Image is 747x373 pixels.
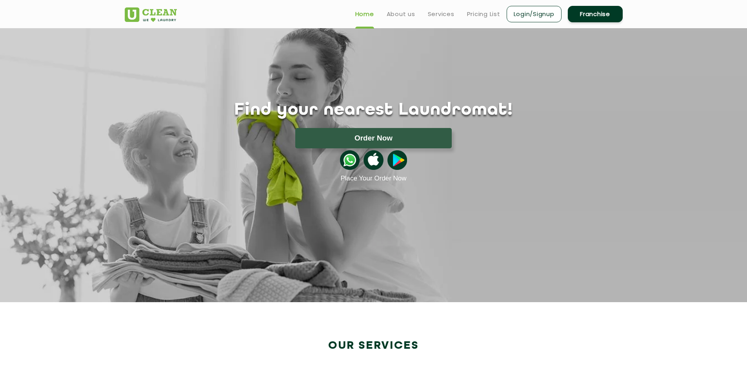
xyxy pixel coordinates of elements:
h2: Our Services [125,339,623,352]
h1: Find your nearest Laundromat! [119,101,629,120]
a: Place Your Order Now [340,175,406,182]
a: Franchise [568,6,623,22]
img: apple-icon.png [364,150,383,170]
a: Login/Signup [507,6,562,22]
a: About us [387,9,415,19]
img: playstoreicon.png [387,150,407,170]
a: Services [428,9,454,19]
a: Pricing List [467,9,500,19]
img: UClean Laundry and Dry Cleaning [125,7,177,22]
img: whatsappicon.png [340,150,360,170]
a: Home [355,9,374,19]
button: Order Now [295,128,452,148]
